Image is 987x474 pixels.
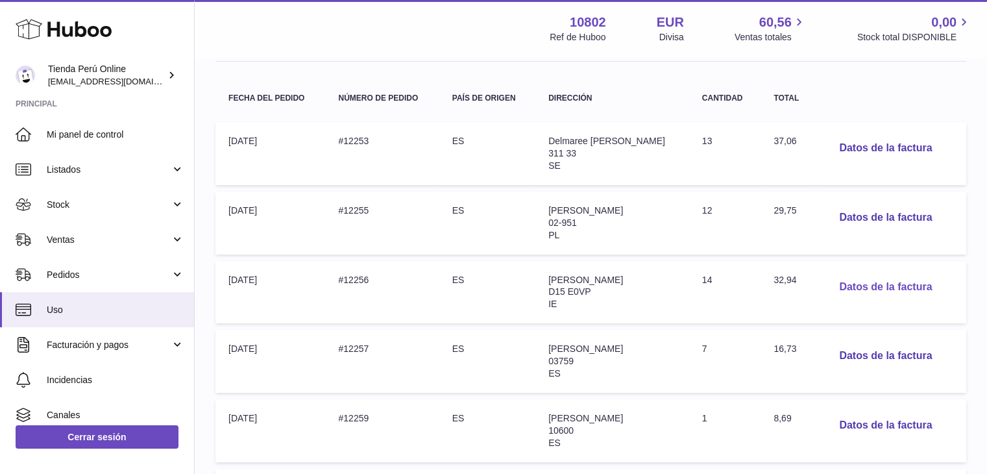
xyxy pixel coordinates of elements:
strong: EUR [657,14,684,31]
td: ES [439,122,535,185]
span: 32,94 [774,275,796,285]
td: #12257 [325,330,439,393]
td: [DATE] [215,192,325,255]
td: #12255 [325,192,439,255]
button: Datos de la factura [829,205,942,231]
span: Pedidos [47,269,171,281]
div: Divisa [659,31,684,44]
a: 60,56 Ventas totales [735,14,807,44]
th: Total [761,81,816,116]
button: Datos de la factura [829,135,942,162]
th: Dirección [535,81,689,116]
td: [DATE] [215,261,325,324]
button: Datos de la factura [829,343,942,369]
td: [DATE] [215,399,325,462]
td: [DATE] [215,330,325,393]
span: 8,69 [774,413,791,423]
span: PL [548,230,559,240]
span: Listados [47,164,171,176]
th: Cantidad [689,81,761,116]
button: Datos de la factura [829,274,942,301]
span: 0,00 [931,14,957,31]
td: 1 [689,399,761,462]
td: 7 [689,330,761,393]
span: ES [548,368,561,379]
span: 37,06 [774,136,796,146]
span: Ventas totales [735,31,807,44]
td: ES [439,330,535,393]
span: Uso [47,304,184,316]
span: Stock [47,199,171,211]
span: Mi panel de control [47,129,184,141]
td: ES [439,261,535,324]
span: [PERSON_NAME] [548,205,623,216]
div: Ref de Huboo [550,31,605,44]
span: SE [548,160,561,171]
span: [PERSON_NAME] [548,413,623,423]
div: Tienda Perú Online [48,63,165,88]
a: Cerrar sesión [16,425,178,449]
span: 16,73 [774,343,796,354]
span: 60,56 [759,14,792,31]
span: [PERSON_NAME] [548,275,623,285]
button: Datos de la factura [829,412,942,439]
td: [DATE] [215,122,325,185]
span: Delmaree [PERSON_NAME] [548,136,665,146]
img: contacto@tiendaperuonline.com [16,66,35,85]
span: [EMAIL_ADDRESS][DOMAIN_NAME] [48,76,191,86]
td: 12 [689,192,761,255]
th: Fecha del pedido [215,81,325,116]
span: 02-951 [548,218,577,228]
td: 14 [689,261,761,324]
span: IE [548,299,557,309]
td: #12259 [325,399,439,462]
span: 10600 [548,425,574,436]
a: 0,00 Stock total DISPONIBLE [857,14,971,44]
td: ES [439,399,535,462]
span: Canales [47,409,184,421]
th: País de origen [439,81,535,116]
span: Stock total DISPONIBLE [857,31,971,44]
span: Ventas [47,234,171,246]
td: ES [439,192,535,255]
span: 03759 [548,356,574,366]
span: Facturación y pagos [47,339,171,351]
span: 29,75 [774,205,796,216]
span: 311 33 [548,148,576,158]
span: ES [548,438,561,448]
strong: 10802 [570,14,606,31]
span: D15 E0VP [548,286,591,297]
span: Incidencias [47,374,184,386]
td: #12256 [325,261,439,324]
th: Número de pedido [325,81,439,116]
span: [PERSON_NAME] [548,343,623,354]
td: #12253 [325,122,439,185]
td: 13 [689,122,761,185]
